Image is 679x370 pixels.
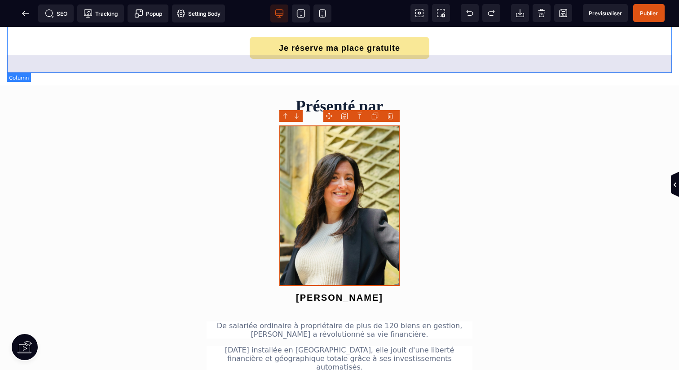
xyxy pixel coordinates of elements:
h2: Présenté par [7,70,672,88]
button: Je réserve ma place gratuite [250,10,429,32]
span: Setting Body [176,9,220,18]
span: Screenshot [432,4,450,22]
p: [DATE] installée en [GEOGRAPHIC_DATA], elle jouit d'une liberté financière et géographique totale... [207,319,472,344]
span: Previsualiser [589,10,622,17]
span: Preview [583,4,628,22]
span: View components [410,4,428,22]
span: Popup [134,9,162,18]
img: 3d6334c9e259e7f0078d58a7ee00d59d_WhatsApp_Image_2025-06-26_at_21.02.24.jpeg [279,98,400,259]
h2: [PERSON_NAME] [7,261,672,281]
span: SEO [45,9,67,18]
p: De salariée ordinaire à propriétaire de plus de 120 biens en gestion, [PERSON_NAME] a révolutionn... [207,294,472,312]
span: Publier [640,10,658,17]
span: Tracking [84,9,118,18]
